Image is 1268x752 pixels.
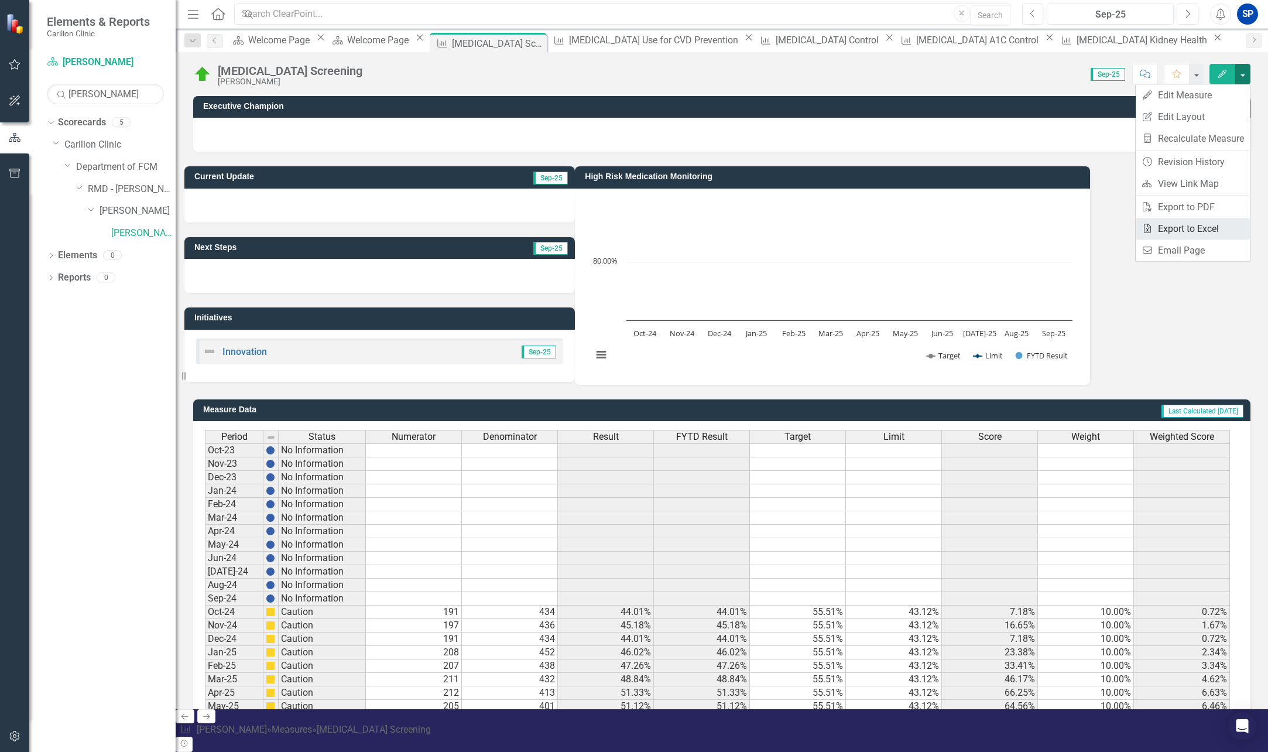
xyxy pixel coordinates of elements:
[328,33,412,47] a: Welcome Page
[1136,151,1250,173] a: Revision History
[1134,646,1230,659] td: 2.34%
[750,646,846,659] td: 55.51%
[1136,196,1250,218] a: Export to PDF
[205,484,263,498] td: Jan-24
[203,102,1245,111] h3: Executive Champion
[47,56,164,69] a: [PERSON_NAME]
[317,724,431,735] div: [MEDICAL_DATA] Screening
[366,633,462,646] td: 191
[462,619,558,633] td: 436
[462,700,558,713] td: 401
[942,700,1038,713] td: 64.56%
[194,243,397,252] h3: Next Steps
[1038,686,1134,700] td: 10.00%
[587,197,1078,373] svg: Interactive chart
[1051,8,1170,22] div: Sep-25
[205,659,263,673] td: Feb-25
[585,172,1084,181] h3: High Risk Medication Monitoring
[205,457,263,471] td: Nov-23
[248,33,313,47] div: Welcome Page
[483,432,537,442] span: Denominator
[266,459,275,469] img: BgCOk07PiH71IgAAAABJRU5ErkJggg==
[1134,633,1230,646] td: 0.72%
[279,579,366,592] td: No Information
[750,659,846,673] td: 55.51%
[366,659,462,673] td: 207
[750,619,846,633] td: 55.51%
[205,686,263,700] td: Apr-25
[558,646,654,659] td: 46.02%
[522,346,556,358] span: Sep-25
[205,443,263,457] td: Oct-23
[1134,673,1230,686] td: 4.62%
[205,511,263,525] td: Mar-24
[1134,659,1230,673] td: 3.34%
[1038,646,1134,659] td: 10.00%
[846,606,942,619] td: 43.12%
[279,498,366,511] td: No Information
[654,619,750,633] td: 45.18%
[927,350,961,361] button: Show Target
[1134,606,1230,619] td: 0.72%
[893,328,918,339] text: May-25
[1077,33,1211,47] div: [MEDICAL_DATA] Kidney Health
[846,659,942,673] td: 43.12%
[203,344,217,358] img: Not Defined
[587,197,1078,373] div: Chart. Highcharts interactive chart.
[234,4,1010,25] input: Search ClearPoint...
[593,255,618,266] text: 80.00%
[676,432,728,442] span: FYTD Result
[978,11,1003,20] span: Search
[558,700,654,713] td: 51.12%
[942,633,1038,646] td: 7.18%
[593,432,619,442] span: Result
[266,702,275,711] img: cBAA0RP0Y6D5n+AAAAAElFTkSuQmCC
[64,138,176,152] a: Carilion Clinic
[279,538,366,552] td: No Information
[558,673,654,686] td: 48.84%
[266,580,275,590] img: BgCOk07PiH71IgAAAABJRU5ErkJggg==
[1038,659,1134,673] td: 10.00%
[194,172,429,181] h3: Current Update
[58,249,97,262] a: Elements
[266,648,275,657] img: cBAA0RP0Y6D5n+AAAAAElFTkSuQmCC
[452,36,544,51] div: [MEDICAL_DATA] Screening
[6,13,26,34] img: ClearPoint Strategy
[218,64,362,77] div: [MEDICAL_DATA] Screening
[47,29,150,38] small: Carilion Clinic
[103,251,122,261] div: 0
[750,606,846,619] td: 55.51%
[279,606,366,619] td: Caution
[1136,106,1250,128] a: Edit Layout
[266,540,275,549] img: BgCOk07PiH71IgAAAABJRU5ErkJggg==
[222,346,267,357] a: Innovation
[462,646,558,659] td: 452
[279,592,366,606] td: No Information
[279,686,366,700] td: Caution
[654,659,750,673] td: 47.26%
[634,328,657,339] text: Oct-24
[846,686,942,700] td: 43.12%
[366,646,462,659] td: 208
[347,33,412,47] div: Welcome Page
[1134,700,1230,713] td: 6.46%
[205,579,263,592] td: Aug-24
[279,471,366,484] td: No Information
[203,405,610,414] h3: Measure Data
[266,513,275,522] img: BgCOk07PiH71IgAAAABJRU5ErkJggg==
[1134,686,1230,700] td: 6.63%
[205,471,263,484] td: Dec-23
[279,443,366,457] td: No Information
[97,273,115,283] div: 0
[654,673,750,686] td: 48.84%
[931,328,954,339] text: Jun-25
[533,172,568,184] span: Sep-25
[846,619,942,633] td: 43.12%
[533,242,568,255] span: Sep-25
[750,633,846,646] td: 55.51%
[58,116,106,129] a: Scorecards
[942,673,1038,686] td: 46.17%
[88,183,176,196] a: RMD - [PERSON_NAME]
[221,432,248,442] span: Period
[970,5,1010,26] button: Search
